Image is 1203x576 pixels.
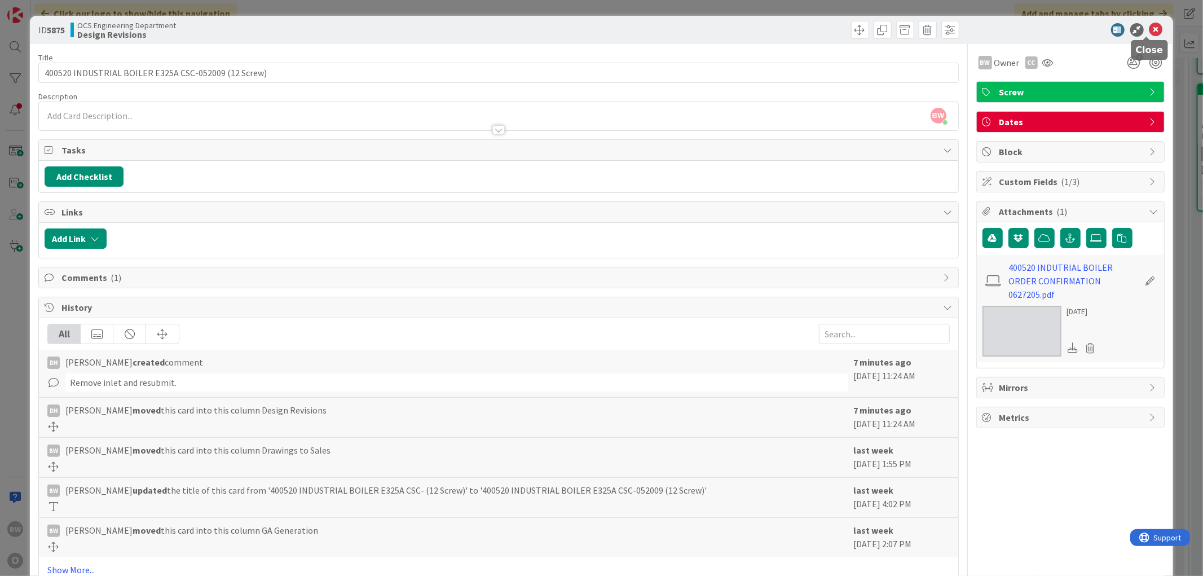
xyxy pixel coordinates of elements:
b: Design Revisions [77,30,176,39]
button: Add Link [45,228,107,249]
span: Mirrors [999,381,1144,394]
span: ( 1/3 ) [1061,176,1080,187]
b: created [133,357,165,368]
span: Links [61,205,937,219]
span: Tasks [61,143,937,157]
b: 7 minutes ago [854,357,912,368]
div: [DATE] 2:07 PM [854,524,950,552]
b: moved [133,525,161,536]
div: BW [47,525,60,537]
input: Search... [819,324,950,344]
span: ( 1 ) [111,272,121,283]
span: Description [38,91,77,102]
a: 400520 INDUTRIAL BOILER ORDER CONFIRMATION 0627205.pdf [1008,261,1139,301]
div: DH [47,357,60,369]
div: [DATE] [1067,306,1100,318]
h5: Close [1136,45,1164,55]
div: CC [1025,56,1038,69]
b: updated [133,485,167,496]
b: 7 minutes ago [854,404,912,416]
span: Screw [999,85,1144,99]
span: Metrics [999,411,1144,424]
span: Owner [994,56,1020,69]
span: Block [999,145,1144,159]
input: type card name here... [38,63,958,83]
span: Support [24,2,51,15]
b: moved [133,404,161,416]
div: DH [47,404,60,417]
span: [PERSON_NAME] the title of this card from '400520 INDUSTRIAL BOILER E325A CSC- (12 Screw)' to '40... [65,483,707,497]
div: [DATE] 11:24 AM [854,355,950,392]
div: All [48,324,81,344]
span: Comments [61,271,937,284]
span: Custom Fields [999,175,1144,188]
span: [PERSON_NAME] this card into this column Design Revisions [65,403,327,417]
span: Attachments [999,205,1144,218]
span: History [61,301,937,314]
div: BW [47,485,60,497]
span: [PERSON_NAME] this card into this column Drawings to Sales [65,443,331,457]
b: moved [133,445,161,456]
span: Dates [999,115,1144,129]
span: OCS Engineering Department [77,21,176,30]
div: Download [1067,341,1079,355]
div: [DATE] 1:55 PM [854,443,950,472]
span: [PERSON_NAME] this card into this column GA Generation [65,524,318,537]
div: [DATE] 11:24 AM [854,403,950,432]
div: Remove inlet and resubmit. [65,373,848,392]
b: last week [854,525,894,536]
div: [DATE] 4:02 PM [854,483,950,512]
div: BW [979,56,992,69]
span: [PERSON_NAME] comment [65,355,203,369]
span: ID [38,23,65,37]
span: ( 1 ) [1057,206,1068,217]
div: BW [47,445,60,457]
button: Add Checklist [45,166,124,187]
b: last week [854,485,894,496]
label: Title [38,52,53,63]
span: BW [931,108,946,124]
b: 5875 [47,24,65,36]
b: last week [854,445,894,456]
